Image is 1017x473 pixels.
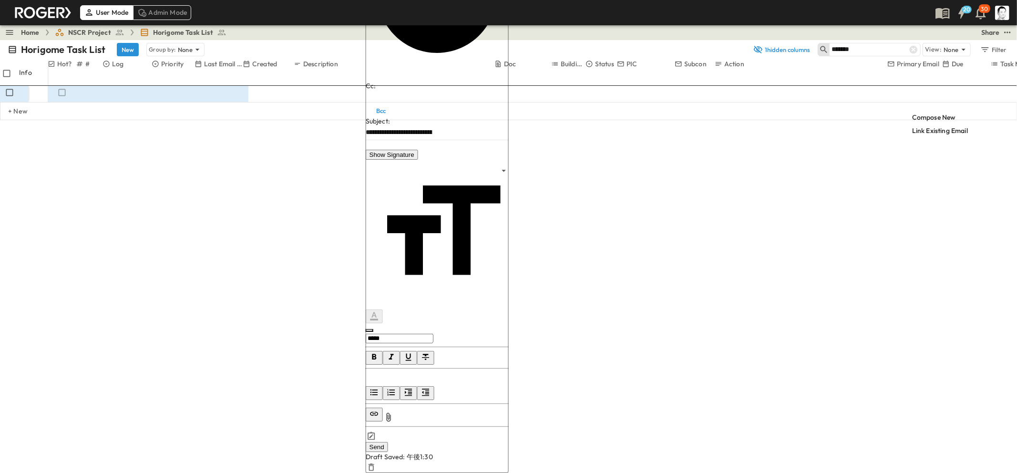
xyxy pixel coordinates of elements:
[21,43,105,56] p: Horigome Task List
[897,59,939,69] p: Primary Email
[417,391,434,399] span: Outdent (Shift + Tab)
[366,351,383,365] button: Format text as bold. Shortcut: Ctrl+B
[21,28,232,37] nav: breadcrumbs
[366,150,418,160] button: Show Signature
[117,43,139,56] button: New
[627,59,637,69] p: PIC
[724,59,744,69] p: Action
[980,44,1007,55] div: Filter
[366,372,524,386] div: ​
[85,59,90,69] p: #
[925,44,942,55] p: View:
[366,314,383,322] span: Color
[684,59,707,69] p: Subcon
[561,59,586,69] p: Buildings
[19,59,48,86] div: Info
[400,355,417,364] span: Underline (Ctrl+U)
[57,59,72,69] p: Hot?
[366,412,383,421] span: Insert Link (Ctrl + K)
[161,59,184,69] p: Priority
[417,351,434,365] button: Format text as strikethrough
[366,408,383,422] button: Insert Link
[944,45,959,54] p: None
[504,59,516,69] p: Doc
[366,116,509,126] div: Subject:
[366,391,383,399] span: Unordered List (Ctrl + Shift + 8)
[383,411,394,423] button: Add Attachments
[68,28,111,37] span: NSCR Project
[981,28,1000,37] div: Share
[149,45,176,54] p: Group by:
[133,5,192,20] div: Admin Mode
[400,391,417,399] span: Indent (Tab)
[912,126,994,135] p: Link Existing Email
[21,28,40,37] a: Home
[204,59,243,69] p: Last Email Date
[366,160,524,309] div: Font Size
[366,442,388,452] button: Send
[252,59,277,69] p: Created
[964,6,971,13] h6: 20
[383,386,400,400] button: Ordered List
[747,43,816,56] button: 1hidden columns
[952,59,964,69] p: Due
[981,5,988,13] p: 30
[153,28,213,37] span: Horigome Task List
[995,6,1009,20] img: Profile Picture
[366,355,383,364] span: Bold (Ctrl+B)
[80,5,133,20] div: User Mode
[370,298,513,307] span: Font Size
[417,355,434,364] span: Strikethrough
[400,386,417,400] button: Indent
[417,386,434,400] button: Outdent
[383,351,400,365] button: Format text as italic. Shortcut: Ctrl+I
[366,431,377,442] button: Add Template
[912,113,994,122] p: Compose New
[400,351,417,365] button: Format text underlined. Shortcut: Ctrl+U
[366,105,396,116] button: Bcc
[303,59,338,69] p: Description
[383,355,400,364] span: Italic (Ctrl+I)
[366,81,509,91] div: Cc:
[595,59,614,69] p: Status
[383,391,400,399] span: Ordered List (Ctrl + Shift + 7)
[1002,27,1013,38] button: test
[8,106,14,116] p: + New
[112,59,124,69] p: Log
[366,452,509,462] p: Draft Saved: 午後1:30
[178,45,193,54] p: None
